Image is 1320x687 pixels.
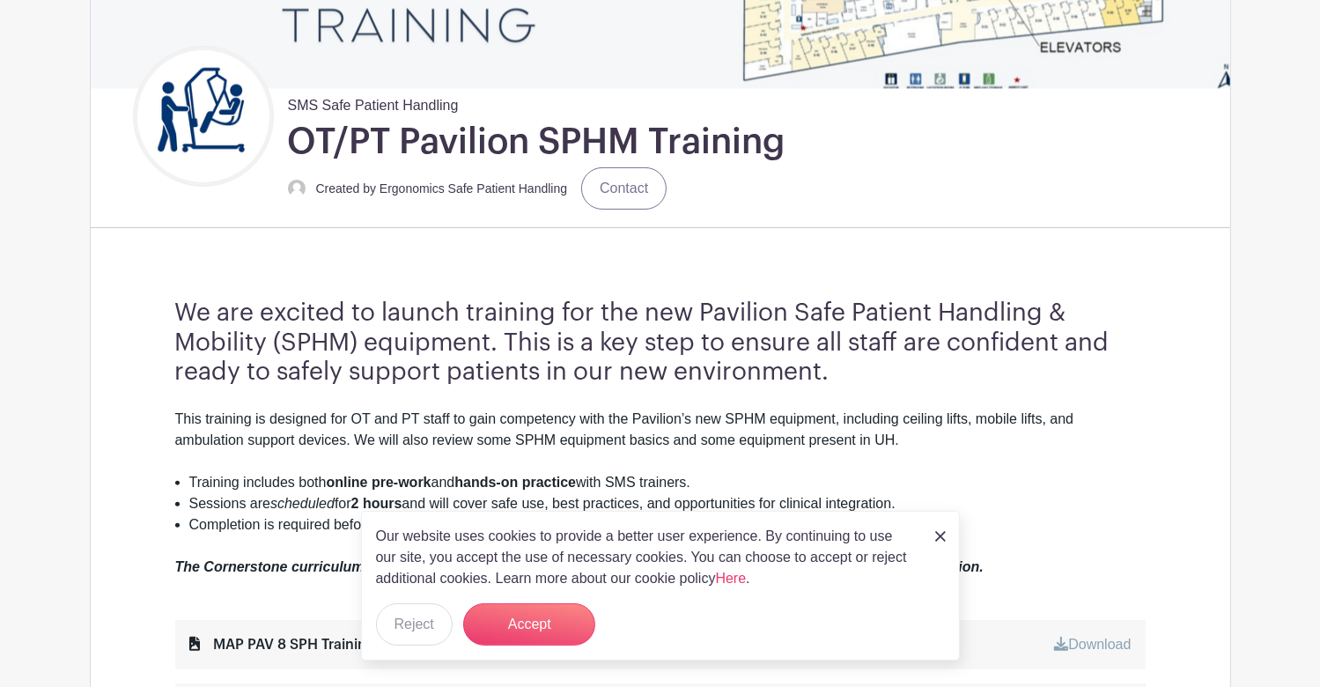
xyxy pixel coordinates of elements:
[189,514,1146,536] li: Completion is required before the Pavilion opening to ensure safe, consistent patient care.
[189,493,1146,514] li: Sessions are for and will cover safe use, best practices, and opportunities for clinical integrat...
[454,475,576,490] strong: hands-on practice
[316,181,568,196] small: Created by Ergonomics Safe Patient Handling
[137,50,269,182] img: Untitled%20design.png
[175,409,1146,472] div: This training is designed for OT and PT staff to gain competency with the Pavilion’s new SPHM equ...
[1054,637,1131,652] a: Download
[351,496,402,511] strong: 2 hours
[716,571,747,586] a: Here
[270,496,335,511] em: scheduled
[463,603,595,646] button: Accept
[189,472,1146,493] li: Training includes both and with SMS trainers.
[376,526,917,589] p: Our website uses cookies to provide a better user experience. By continuing to use our site, you ...
[326,475,431,490] strong: online pre-work
[288,180,306,197] img: default-ce2991bfa6775e67f084385cd625a349d9dcbb7a52a09fb2fda1e96e2d18dcdb.png
[175,559,984,574] em: The Cornerstone curriculum "SPHM SMS PAV Training: OT/PT SAFE-C20125" is required prior to your h...
[175,299,1146,388] h3: We are excited to launch training for the new Pavilion Safe Patient Handling & Mobility (SPHM) eq...
[288,88,459,116] span: SMS Safe Patient Handling
[581,167,667,210] a: Contact
[288,120,785,164] h1: OT/PT Pavilion SPHM Training
[935,531,946,542] img: close_button-5f87c8562297e5c2d7936805f587ecaba9071eb48480494691a3f1689db116b3.svg
[376,603,453,646] button: Reject
[189,634,445,655] div: MAP PAV 8 SPH Training Room.jpg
